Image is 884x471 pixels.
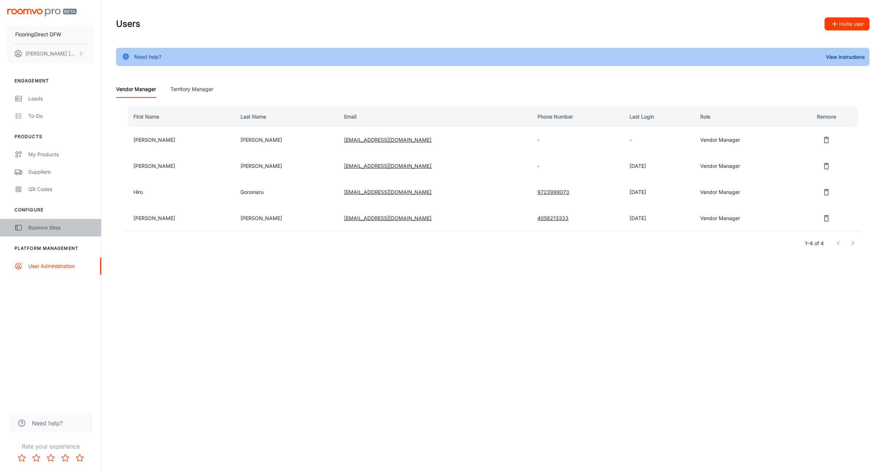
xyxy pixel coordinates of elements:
button: [PERSON_NAME] [PERSON_NAME] [7,44,94,63]
th: Phone Number [532,107,624,127]
button: remove user [819,133,834,147]
td: [DATE] [624,179,694,205]
a: [EMAIL_ADDRESS][DOMAIN_NAME] [344,137,431,143]
a: [EMAIL_ADDRESS][DOMAIN_NAME] [344,215,431,221]
td: Vendor Manager [694,205,795,231]
p: [PERSON_NAME] [PERSON_NAME] [25,50,77,58]
td: [PERSON_NAME] [235,205,339,231]
th: Role [694,107,795,127]
th: Email [338,107,532,127]
div: Suppliers [28,168,94,176]
td: [PERSON_NAME] [125,127,235,153]
td: Hiro [125,179,235,205]
img: Roomvo PRO Beta [7,9,77,16]
td: [DATE] [624,153,694,179]
th: Last Name [235,107,339,127]
button: remove user [819,185,834,199]
a: [EMAIL_ADDRESS][DOMAIN_NAME] [344,189,431,195]
td: [PERSON_NAME] [125,205,235,231]
button: View Instructions [824,51,867,62]
td: Goromaru [235,179,339,205]
div: Leads [28,95,94,103]
p: FlooringDirect DFW [15,30,61,38]
td: - [532,153,624,179]
td: - [624,127,694,153]
td: [PERSON_NAME] [125,153,235,179]
td: Vendor Manager [694,179,795,205]
th: Last Login [624,107,694,127]
td: [PERSON_NAME] [235,127,339,153]
div: User Administration [28,262,94,270]
p: 1–4 of 4 [805,239,824,247]
td: Vendor Manager [694,153,795,179]
td: - [532,127,624,153]
button: Invite user [825,17,869,30]
div: Roomvo Sites [28,224,94,232]
div: QR Codes [28,185,94,193]
div: To-do [28,112,94,120]
button: FlooringDirect DFW [7,25,94,44]
h1: Users [116,17,140,30]
th: Remove [795,107,861,127]
a: Vendor Manager [116,80,156,98]
div: My Products [28,150,94,158]
td: Vendor Manager [694,127,795,153]
th: First Name [125,107,235,127]
button: remove user [819,159,834,173]
a: Territory Manager [170,80,213,98]
a: [EMAIL_ADDRESS][DOMAIN_NAME] [344,163,431,169]
a: 4058213333 [537,215,569,221]
a: 9723999073 [537,189,569,195]
td: [PERSON_NAME] [235,153,339,179]
button: remove user [819,211,834,226]
div: Need help? [134,50,161,64]
td: [DATE] [624,205,694,231]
